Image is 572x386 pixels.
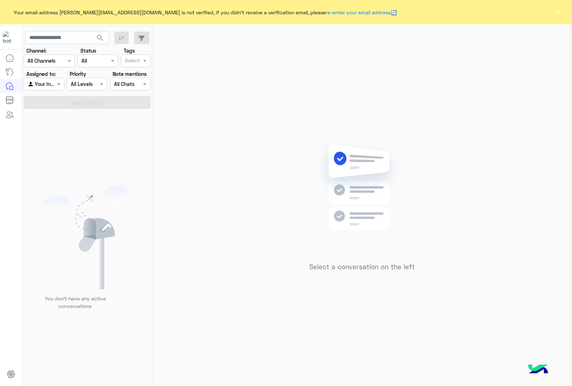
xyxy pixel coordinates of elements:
img: 713415422032625 [3,31,16,44]
label: Note mentions [113,70,147,78]
label: Assigned to: [26,70,56,78]
label: Status [80,47,96,54]
img: hulul-logo.png [526,357,551,382]
img: empty users [42,185,132,289]
label: Tags [124,47,135,54]
div: Select [124,57,140,66]
img: no messages [310,139,414,257]
a: re-enter your email address [326,9,391,15]
label: Priority [70,70,86,78]
span: Your email address [PERSON_NAME][EMAIL_ADDRESS][DOMAIN_NAME] is not verified, if you didn't recei... [14,9,397,16]
label: Channel: [26,47,46,54]
span: search [96,34,104,42]
button: Apply Filters [24,96,151,109]
h5: Select a conversation on the left [309,263,415,271]
button: search [92,32,109,47]
button: × [554,9,561,16]
p: You don’t have any active conversations [39,295,111,310]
